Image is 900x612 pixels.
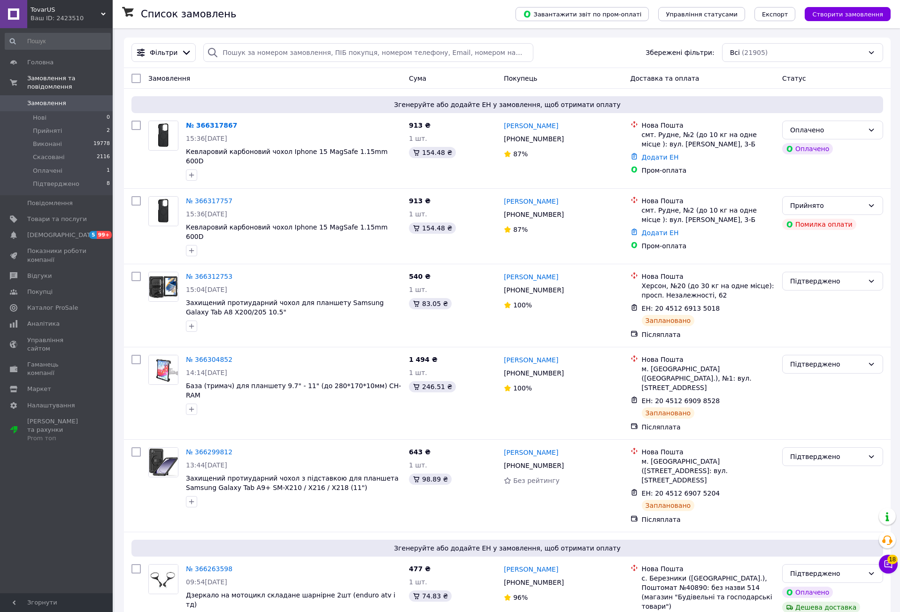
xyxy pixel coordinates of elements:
span: 1 шт. [409,369,427,376]
span: 14:14[DATE] [186,369,227,376]
div: [PHONE_NUMBER] [502,576,566,589]
div: Підтверджено [790,568,864,579]
span: Доставка та оплата [631,75,700,82]
a: Додати ЕН [642,153,679,161]
span: Аналітика [27,320,60,328]
div: [PHONE_NUMBER] [502,459,566,472]
span: ЕН: 20 4512 6907 5204 [642,490,720,497]
span: Замовлення [27,99,66,107]
span: Замовлення [148,75,190,82]
div: Підтверджено [790,276,864,286]
div: Ваш ID: 2423510 [31,14,113,23]
span: Управління сайтом [27,336,87,353]
div: 98.89 ₴ [409,474,452,485]
span: Завантажити звіт по пром-оплаті [523,10,641,18]
span: 1 шт. [409,210,427,218]
span: 100% [513,301,532,309]
span: 13:44[DATE] [186,461,227,469]
span: 09:54[DATE] [186,578,227,586]
div: [PHONE_NUMBER] [502,208,566,221]
div: Нова Пошта [642,564,775,574]
a: № 366263598 [186,565,232,573]
button: Створити замовлення [805,7,891,21]
span: 99+ [97,231,112,239]
span: Замовлення та повідомлення [27,74,113,91]
a: Фото товару [148,272,178,302]
input: Пошук [5,33,111,50]
a: Фото товару [148,121,178,151]
button: Чат з покупцем18 [879,555,898,574]
span: ЕН: 20 4512 6909 8528 [642,397,720,405]
span: [PERSON_NAME] та рахунки [27,417,87,443]
button: Управління статусами [658,7,745,21]
div: [PHONE_NUMBER] [502,283,566,297]
button: Завантажити звіт по пром-оплаті [515,7,649,21]
span: 87% [513,226,528,233]
span: Кевларовий карбоновий чохол Iphone 15 MagSafe 1.15mm 600D [186,148,388,165]
a: База (тримач) для планшету 9.7" - 11" (до 280*170*10мм) CH-RAM [186,382,401,399]
div: Післяплата [642,330,775,339]
img: Фото товару [149,121,178,150]
span: 2 [107,127,110,135]
span: 913 ₴ [409,197,431,205]
div: Прийнято [790,200,864,211]
a: Фото товару [148,447,178,477]
a: № 366304852 [186,356,232,363]
div: Підтверджено [790,451,864,462]
div: м. [GEOGRAPHIC_DATA] ([GEOGRAPHIC_DATA].), №1: вул. [STREET_ADDRESS] [642,364,775,392]
div: м. [GEOGRAPHIC_DATA] ([STREET_ADDRESS]: вул. [STREET_ADDRESS] [642,457,775,485]
img: Фото товару [149,197,178,226]
span: Оплачені [33,167,62,175]
span: Кевларовий карбоновий чохол Iphone 15 MagSafe 1.15mm 600D [186,223,388,240]
span: 100% [513,384,532,392]
div: 83.05 ₴ [409,298,452,309]
span: 15:36[DATE] [186,210,227,218]
span: 1 шт. [409,578,427,586]
span: 1 494 ₴ [409,356,438,363]
span: Згенеруйте або додайте ЕН у замовлення, щоб отримати оплату [135,100,879,109]
span: 96% [513,594,528,601]
span: Управління статусами [666,11,738,18]
span: Збережені фільтри: [646,48,714,57]
div: Нова Пошта [642,121,775,130]
span: Створити замовлення [812,11,883,18]
span: 540 ₴ [409,273,431,280]
span: Маркет [27,385,51,393]
a: Фото товару [148,355,178,385]
span: 19778 [93,140,110,148]
div: Пром-оплата [642,241,775,251]
div: Нова Пошта [642,355,775,364]
div: Нова Пошта [642,196,775,206]
div: Підтверджено [790,359,864,369]
div: Нова Пошта [642,447,775,457]
span: Каталог ProSale [27,304,78,312]
a: [PERSON_NAME] [504,448,558,457]
span: 1 шт. [409,135,427,142]
a: Захищений протиударний чохол з підставкою для планшета Samsung Galaxy Tab A9+ SM-X210 / X216 / X2... [186,474,399,491]
div: Оплачено [782,143,833,154]
div: 154.48 ₴ [409,222,456,234]
span: 5 [89,231,97,239]
span: 643 ₴ [409,448,431,456]
span: Покупець [504,75,537,82]
div: [PHONE_NUMBER] [502,132,566,145]
a: № 366299812 [186,448,232,456]
span: Покупці [27,288,53,296]
span: Згенеруйте або додайте ЕН у замовлення, щоб отримати оплату [135,543,879,553]
span: 1 шт. [409,286,427,293]
span: [DEMOGRAPHIC_DATA] [27,231,97,239]
div: 246.51 ₴ [409,381,456,392]
span: Захищений протиударний чохол для планшету Samsung Galaxy Tab A8 Х200/205 10.5" [186,299,384,316]
span: Головна [27,58,54,67]
a: Створити замовлення [795,10,891,17]
a: Додати ЕН [642,229,679,237]
button: Експорт [754,7,796,21]
div: 74.83 ₴ [409,590,452,602]
span: Дзеркало на мотоцикл складане шарнірне 2шт (enduro atv і тд) [186,591,395,608]
span: 15:36[DATE] [186,135,227,142]
div: смт. Рудне, №2 (до 10 кг на одне місце ): вул. [PERSON_NAME], 3-Б [642,206,775,224]
h1: Список замовлень [141,8,236,20]
div: Помилка оплати [782,219,856,230]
